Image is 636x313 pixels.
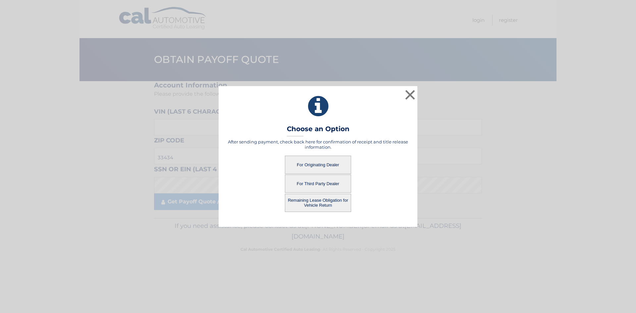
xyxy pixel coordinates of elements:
[285,194,351,212] button: Remaining Lease Obligation for Vehicle Return
[285,175,351,193] button: For Third Party Dealer
[285,156,351,174] button: For Originating Dealer
[287,125,349,136] h3: Choose an Option
[403,88,417,101] button: ×
[227,139,409,150] h5: After sending payment, check back here for confirmation of receipt and title release information.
